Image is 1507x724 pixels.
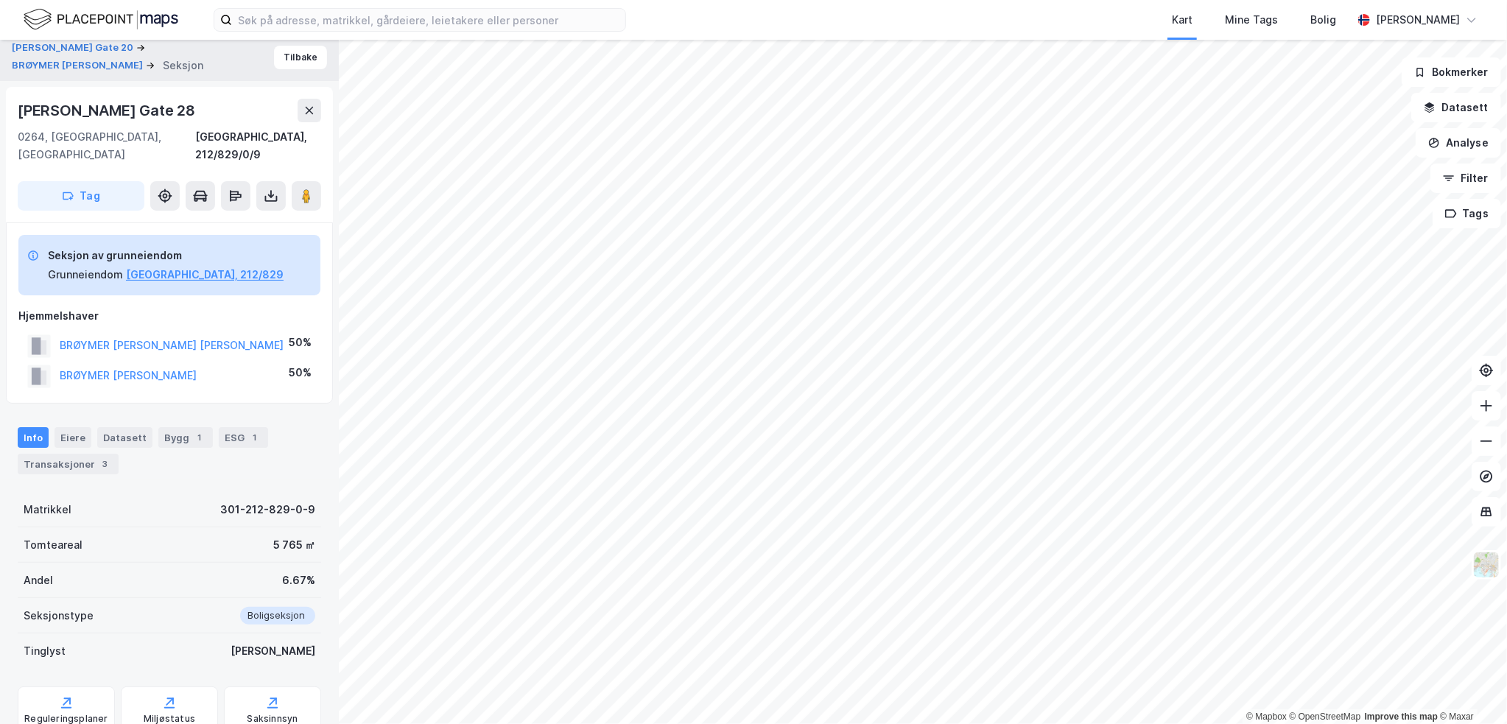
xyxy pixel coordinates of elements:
[273,536,315,554] div: 5 765 ㎡
[220,501,315,519] div: 301-212-829-0-9
[12,41,136,55] button: [PERSON_NAME] Gate 20
[1310,11,1336,29] div: Bolig
[219,427,268,448] div: ESG
[1411,93,1501,122] button: Datasett
[24,7,178,32] img: logo.f888ab2527a4732fd821a326f86c7f29.svg
[48,266,123,284] div: Grunneiendom
[1376,11,1460,29] div: [PERSON_NAME]
[274,46,327,69] button: Tilbake
[24,607,94,625] div: Seksjonstype
[1433,653,1507,724] iframe: Chat Widget
[98,457,113,471] div: 3
[97,427,152,448] div: Datasett
[1365,711,1438,722] a: Improve this map
[18,128,195,164] div: 0264, [GEOGRAPHIC_DATA], [GEOGRAPHIC_DATA]
[282,572,315,589] div: 6.67%
[18,99,198,122] div: [PERSON_NAME] Gate 28
[24,536,82,554] div: Tomteareal
[1246,711,1287,722] a: Mapbox
[1472,551,1500,579] img: Z
[1290,711,1361,722] a: OpenStreetMap
[126,266,284,284] button: [GEOGRAPHIC_DATA], 212/829
[1172,11,1192,29] div: Kart
[24,501,71,519] div: Matrikkel
[232,9,625,31] input: Søk på adresse, matrikkel, gårdeiere, leietakere eller personer
[18,454,119,474] div: Transaksjoner
[1433,199,1501,228] button: Tags
[1430,164,1501,193] button: Filter
[195,128,321,164] div: [GEOGRAPHIC_DATA], 212/829/0/9
[12,58,146,73] button: BRØYMER [PERSON_NAME]
[1402,57,1501,87] button: Bokmerker
[24,642,66,660] div: Tinglyst
[1433,653,1507,724] div: Kontrollprogram for chat
[1225,11,1278,29] div: Mine Tags
[24,572,53,589] div: Andel
[18,181,144,211] button: Tag
[231,642,315,660] div: [PERSON_NAME]
[18,307,320,325] div: Hjemmelshaver
[163,57,203,74] div: Seksjon
[158,427,213,448] div: Bygg
[247,430,262,445] div: 1
[18,427,49,448] div: Info
[48,247,284,264] div: Seksjon av grunneiendom
[1416,128,1501,158] button: Analyse
[55,427,91,448] div: Eiere
[192,430,207,445] div: 1
[289,334,312,351] div: 50%
[289,364,312,382] div: 50%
